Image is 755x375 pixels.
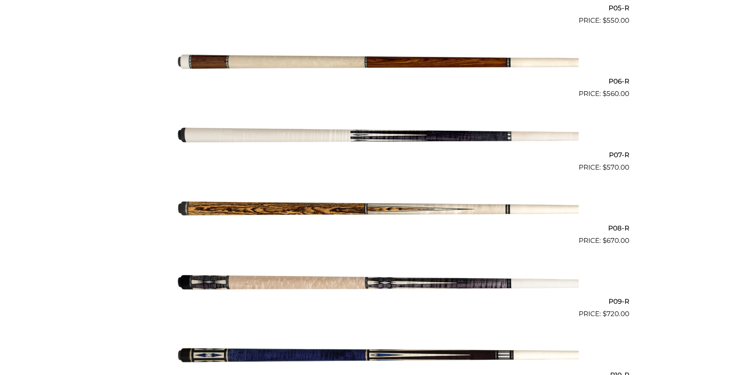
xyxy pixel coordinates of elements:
span: $ [603,163,607,171]
img: P06-R [177,29,579,96]
a: P09-R $720.00 [126,249,629,319]
img: P07-R [177,102,579,169]
span: $ [603,90,607,98]
bdi: 720.00 [603,310,629,318]
a: P08-R $670.00 [126,176,629,246]
bdi: 570.00 [603,163,629,171]
bdi: 560.00 [603,90,629,98]
span: $ [603,16,607,24]
bdi: 670.00 [603,236,629,244]
h2: P05-R [126,0,629,15]
img: P09-R [177,249,579,316]
span: $ [603,236,607,244]
img: P08-R [177,176,579,243]
h2: P08-R [126,221,629,236]
h2: P09-R [126,294,629,309]
a: P07-R $570.00 [126,102,629,172]
span: $ [603,310,607,318]
bdi: 550.00 [603,16,629,24]
a: P06-R $560.00 [126,29,629,99]
h2: P06-R [126,74,629,89]
h2: P07-R [126,147,629,162]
